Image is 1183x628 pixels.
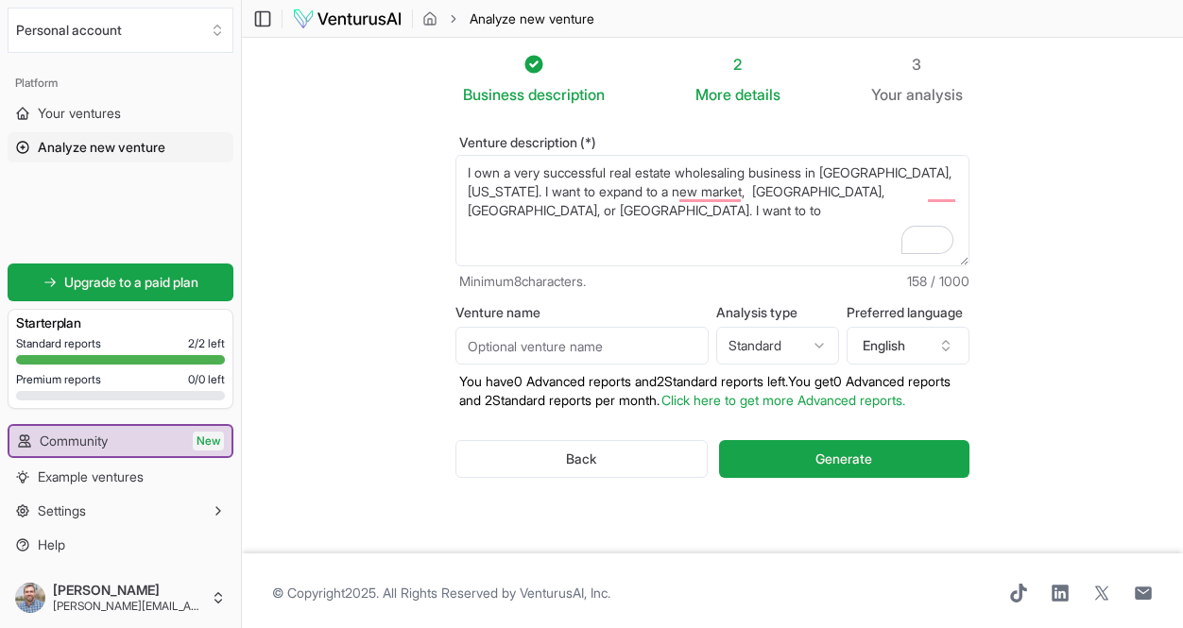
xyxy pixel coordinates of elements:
span: Generate [815,450,872,468]
span: 158 / 1000 [907,272,969,291]
span: Help [38,535,65,554]
a: Upgrade to a paid plan [8,263,233,301]
span: Your [871,83,902,106]
button: Back [455,440,708,478]
label: Analysis type [716,306,839,319]
span: Minimum 8 characters. [459,272,586,291]
label: Venture name [455,306,709,319]
div: 2 [695,53,780,76]
span: [PERSON_NAME][EMAIL_ADDRESS][DOMAIN_NAME] [53,599,203,614]
span: More [695,83,731,106]
span: Analyze new venture [38,138,165,157]
div: Platform [8,68,233,98]
span: Analyze new venture [470,9,594,28]
a: Your ventures [8,98,233,128]
span: details [735,85,780,104]
span: Settings [38,501,86,520]
h3: Starter plan [16,314,225,332]
button: Generate [719,440,969,478]
span: description [528,85,605,104]
button: [PERSON_NAME][PERSON_NAME][EMAIL_ADDRESS][DOMAIN_NAME] [8,575,233,620]
span: [PERSON_NAME] [53,582,203,599]
button: Select an organization [8,8,233,53]
span: Business [463,83,524,106]
a: Click here to get more Advanced reports. [661,392,905,408]
img: ACg8ocKNLw19ozM6jTKxxvR2SUr6djq4na6lNGR3lf4YOtsz0xLJ7cnwXQ=s96-c [15,583,45,613]
a: Help [8,530,233,560]
span: Community [40,432,108,450]
span: Standard reports [16,336,101,351]
span: New [193,432,224,450]
input: Optional venture name [455,327,709,365]
span: Your ventures [38,104,121,123]
p: You have 0 Advanced reports and 2 Standard reports left. Y ou get 0 Advanced reports and 2 Standa... [455,372,969,410]
span: analysis [906,85,963,104]
a: Analyze new venture [8,132,233,162]
a: VenturusAI, Inc [520,585,608,601]
label: Venture description (*) [455,136,969,149]
img: logo [292,8,403,30]
span: 2 / 2 left [188,336,225,351]
nav: breadcrumb [422,9,594,28]
span: 0 / 0 left [188,372,225,387]
span: Upgrade to a paid plan [64,273,198,292]
span: © Copyright 2025 . All Rights Reserved by . [272,584,610,603]
label: Preferred language [847,306,969,319]
textarea: To enrich screen reader interactions, please activate Accessibility in Grammarly extension settings [455,155,969,266]
a: Example ventures [8,462,233,492]
button: English [847,327,969,365]
span: Premium reports [16,372,101,387]
button: Settings [8,496,233,526]
span: Example ventures [38,467,144,486]
div: 3 [871,53,963,76]
a: CommunityNew [9,426,231,456]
